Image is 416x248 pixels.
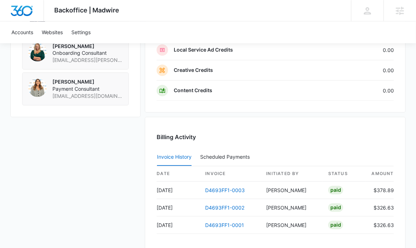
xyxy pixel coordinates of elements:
[174,67,213,74] p: Creative Credits
[325,80,394,101] td: 0.00
[174,87,212,94] p: Content Credits
[205,222,244,228] a: D4693FF1-0001
[28,43,47,61] img: Kaylee M Cordell
[157,149,192,166] button: Invoice History
[205,187,245,193] a: D4693FF1-0003
[55,6,120,14] span: Backoffice | Madwire
[205,205,244,211] a: D4693FF1-0002
[52,43,123,50] p: [PERSON_NAME]
[260,166,322,181] th: Initiated By
[365,181,394,199] td: $378.89
[325,60,394,80] td: 0.00
[52,49,123,57] span: Onboarding Consultant
[325,40,394,60] td: 0.00
[323,166,365,181] th: status
[174,46,233,53] p: Local Service Ad Credits
[365,199,394,216] td: $326.63
[67,21,95,43] a: Settings
[200,154,253,159] div: Scheduled Payments
[52,85,123,93] span: Payment Consultant
[260,216,322,234] td: [PERSON_NAME]
[52,78,123,85] p: [PERSON_NAME]
[199,166,260,181] th: invoice
[260,199,322,216] td: [PERSON_NAME]
[365,216,394,234] td: $326.63
[260,181,322,199] td: [PERSON_NAME]
[328,203,343,212] div: Paid
[157,166,199,181] th: date
[28,78,47,97] img: Sydney Hall
[328,221,343,229] div: Paid
[157,181,199,199] td: [DATE]
[52,93,123,100] span: [EMAIL_ADDRESS][DOMAIN_NAME]
[328,186,343,194] div: Paid
[37,21,67,43] a: Websites
[52,57,123,64] span: [EMAIL_ADDRESS][PERSON_NAME][DOMAIN_NAME]
[157,133,394,141] h3: Billing Activity
[365,166,394,181] th: amount
[7,21,37,43] a: Accounts
[157,199,199,216] td: [DATE]
[157,216,199,234] td: [DATE]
